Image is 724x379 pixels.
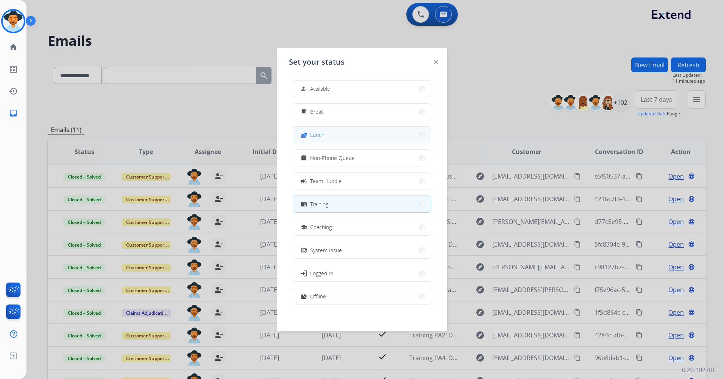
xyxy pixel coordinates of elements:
[293,265,431,281] button: Logged In
[293,288,431,304] button: Offline
[301,293,307,300] mat-icon: work_off
[310,292,326,300] span: Offline
[310,131,325,139] span: Lunch
[293,242,431,258] button: System Issue
[682,365,716,374] p: 0.20.1027RC
[289,57,345,67] span: Set your status
[9,109,18,118] mat-icon: inbox
[301,155,307,161] mat-icon: assignment
[434,60,438,64] img: close-button
[301,109,307,115] mat-icon: free_breakfast
[301,201,307,207] mat-icon: menu_book
[310,85,330,93] span: Available
[293,81,431,97] button: Available
[310,154,355,162] span: Non-Phone Queue
[9,65,18,74] mat-icon: list_alt
[310,108,324,116] span: Break
[9,87,18,96] mat-icon: history
[310,177,342,185] span: Team Huddle
[310,246,342,254] span: System Issue
[293,127,431,143] button: Lunch
[301,224,307,230] mat-icon: school
[293,150,431,166] button: Non-Phone Queue
[9,43,18,52] mat-icon: home
[293,219,431,235] button: Coaching
[293,196,431,212] button: Training
[301,132,307,138] mat-icon: fastfood
[310,223,332,231] span: Coaching
[301,85,307,92] mat-icon: how_to_reg
[300,177,307,185] mat-icon: campaign
[300,269,307,277] mat-icon: login
[301,247,307,253] mat-icon: phonelink_off
[293,104,431,120] button: Break
[310,200,328,208] span: Training
[310,269,333,277] span: Logged In
[3,11,24,32] img: avatar
[293,173,431,189] button: Team Huddle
